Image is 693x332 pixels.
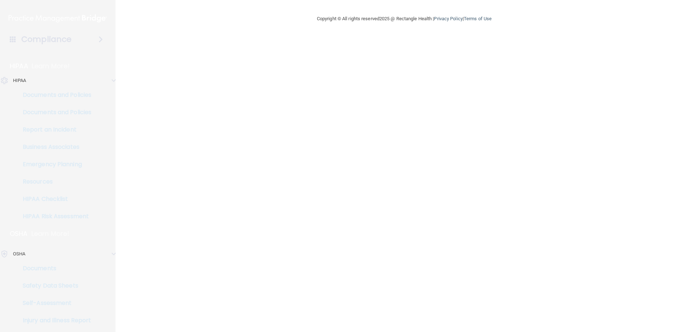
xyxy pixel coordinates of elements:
p: Learn More! [32,62,70,70]
p: Resources [5,178,103,185]
img: PMB logo [9,11,107,26]
p: Documents and Policies [5,91,103,99]
a: Terms of Use [464,16,492,21]
p: Safety Data Sheets [5,282,103,289]
p: Business Associates [5,143,103,151]
p: Documents and Policies [5,109,103,116]
p: HIPAA [13,76,26,85]
p: HIPAA Risk Assessment [5,213,103,220]
p: HIPAA [10,62,28,70]
p: Documents [5,265,103,272]
p: Learn More! [31,229,70,238]
p: HIPAA Checklist [5,195,103,203]
p: OSHA [13,250,25,258]
p: Self-Assessment [5,299,103,307]
div: Copyright © All rights reserved 2025 @ Rectangle Health | | [273,7,536,30]
p: Injury and Illness Report [5,317,103,324]
h4: Compliance [21,34,71,44]
a: Privacy Policy [434,16,462,21]
p: Emergency Planning [5,161,103,168]
p: OSHA [10,229,28,238]
p: Report an Incident [5,126,103,133]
